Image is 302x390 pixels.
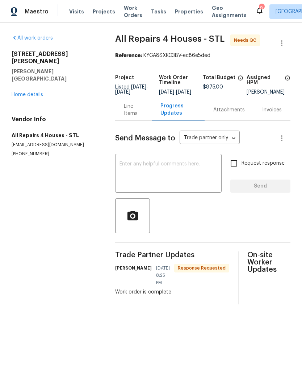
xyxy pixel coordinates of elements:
[12,68,98,82] h5: [PERSON_NAME][GEOGRAPHIC_DATA]
[247,75,282,85] h5: Assigned HPM
[12,132,98,139] h5: All Repairs 4 Houses - STL
[12,142,98,148] p: [EMAIL_ADDRESS][DOMAIN_NAME]
[12,92,43,97] a: Home details
[242,160,285,167] span: Request response
[160,102,196,117] div: Progress Updates
[124,103,143,117] div: Line Items
[175,8,203,15] span: Properties
[176,90,191,95] span: [DATE]
[180,132,240,144] div: Trade partner only
[238,75,243,85] span: The total cost of line items that have been proposed by Opendoor. This sum includes line items th...
[175,264,228,272] span: Response Requested
[115,90,130,95] span: [DATE]
[213,106,245,114] div: Attachments
[247,90,290,95] div: [PERSON_NAME]
[115,135,175,142] span: Send Message to
[115,53,142,58] b: Reference:
[203,85,223,90] span: $875.00
[115,264,152,272] h6: [PERSON_NAME]
[131,85,146,90] span: [DATE]
[12,151,98,157] p: [PHONE_NUMBER]
[156,264,170,286] span: [DATE] 8:25 PM
[212,4,247,19] span: Geo Assignments
[12,50,98,65] h2: [STREET_ADDRESS][PERSON_NAME]
[115,288,229,296] div: Work order is complete
[115,34,225,43] span: All Repairs 4 Houses - STL
[115,85,148,95] span: Listed
[12,116,98,123] h4: Vendor Info
[115,52,290,59] div: KYGA8SXKC3BV-ec86e5ded
[115,85,148,95] span: -
[159,75,203,85] h5: Work Order Timeline
[69,8,84,15] span: Visits
[234,37,259,44] span: Needs QC
[115,251,229,259] span: Trade Partner Updates
[93,8,115,15] span: Projects
[115,75,134,80] h5: Project
[247,251,290,273] span: On-site Worker Updates
[159,90,191,95] span: -
[262,106,282,114] div: Invoices
[285,75,290,90] span: The hpm assigned to this work order.
[25,8,49,15] span: Maestro
[159,90,174,95] span: [DATE]
[124,4,142,19] span: Work Orders
[259,4,264,12] div: 9
[12,36,53,41] a: All work orders
[203,75,235,80] h5: Total Budget
[151,9,166,14] span: Tasks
